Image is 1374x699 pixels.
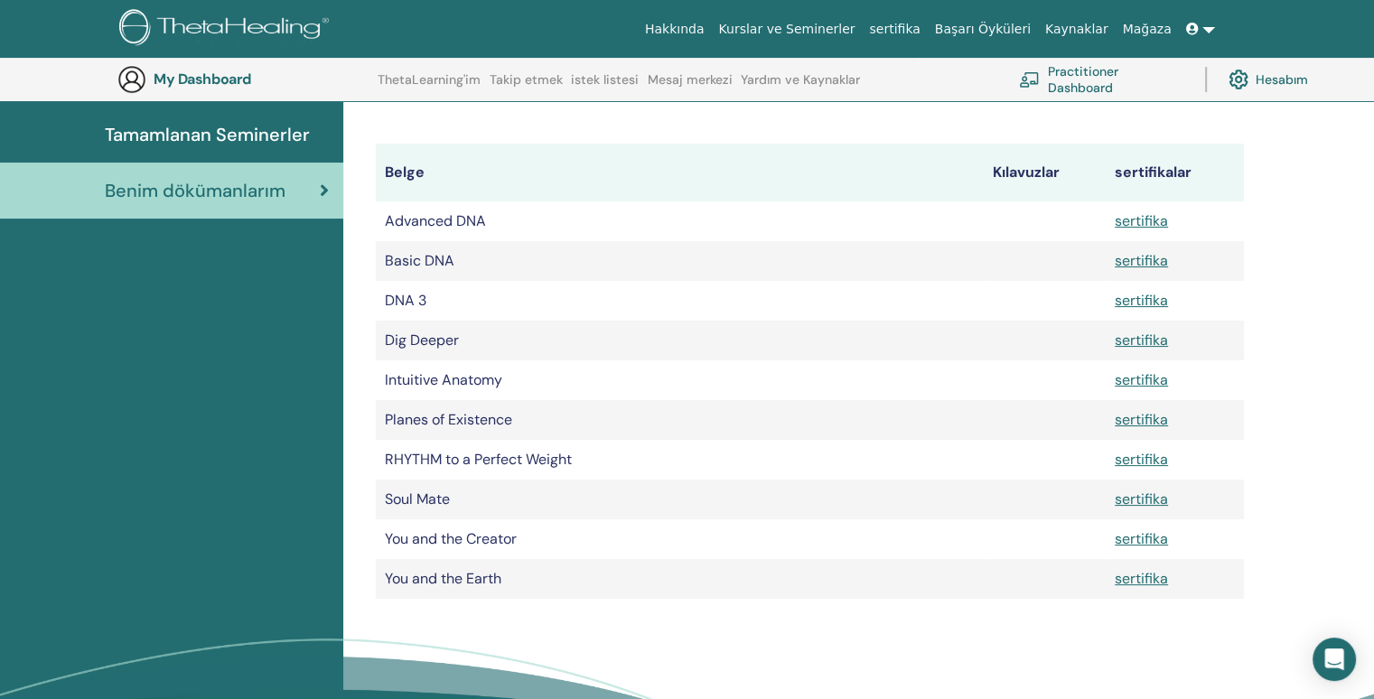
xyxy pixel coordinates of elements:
a: Kaynaklar [1038,13,1116,46]
img: generic-user-icon.jpg [117,65,146,94]
td: RHYTHM to a Perfect Weight [376,440,984,480]
img: cog.svg [1229,65,1248,94]
a: Hesabım [1229,60,1308,99]
td: You and the Creator [376,519,984,559]
div: Open Intercom Messenger [1313,638,1356,681]
a: sertifika [1115,529,1168,548]
td: Planes of Existence [376,400,984,440]
td: Soul Mate [376,480,984,519]
a: sertifika [862,13,927,46]
a: sertifika [1115,291,1168,310]
th: Belge [376,144,984,201]
td: Dig Deeper [376,321,984,360]
a: Practitioner Dashboard [1019,60,1183,99]
th: Kılavuzlar [984,144,1106,201]
td: Intuitive Anatomy [376,360,984,400]
a: ThetaLearning'im [378,72,481,101]
a: sertifika [1115,331,1168,349]
a: sertifika [1115,410,1168,429]
a: Takip etmek [490,72,563,101]
td: Basic DNA [376,241,984,281]
td: Advanced DNA [376,201,984,241]
a: Hakkında [638,13,712,46]
img: chalkboard-teacher.svg [1019,71,1040,88]
th: sertifikalar [1106,144,1244,201]
td: You and the Earth [376,559,984,599]
a: sertifika [1115,489,1168,508]
span: Benim dökümanlarım [105,177,285,204]
a: Yardım ve Kaynaklar [741,72,860,101]
a: sertifika [1115,251,1168,270]
a: sertifika [1115,370,1168,389]
a: istek listesi [571,72,639,101]
a: Mağaza [1115,13,1178,46]
a: sertifika [1115,450,1168,469]
a: sertifika [1115,569,1168,588]
a: Kurslar ve Seminerler [711,13,862,46]
h3: My Dashboard [154,70,334,88]
a: sertifika [1115,211,1168,230]
img: logo.png [119,9,335,50]
span: Tamamlanan Seminerler [105,121,310,148]
a: Başarı Öyküleri [928,13,1038,46]
a: Mesaj merkezi [648,72,733,101]
td: DNA 3 [376,281,984,321]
